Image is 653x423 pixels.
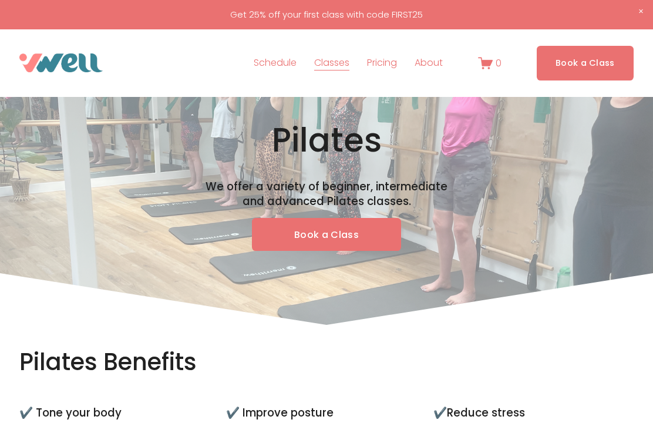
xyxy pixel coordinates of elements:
[254,53,297,72] a: Schedule
[537,46,634,80] a: Book a Class
[252,218,400,251] a: Book a Class
[226,405,426,421] h4: ✔️ Improve posture
[478,56,501,70] a: 0 items in cart
[200,179,452,210] h4: We offer a variety of beginner, intermediate and advanced Pilates classes.
[19,53,103,72] img: VWell
[496,56,501,70] span: 0
[314,55,349,72] span: Classes
[19,347,245,377] h2: Pilates Benefits
[433,405,634,421] h4: ✔️Reduce stress
[19,405,220,421] h4: ✔️ Tone your body
[415,55,443,72] span: About
[367,53,397,72] a: Pricing
[415,53,443,72] a: folder dropdown
[314,53,349,72] a: folder dropdown
[97,120,556,160] h1: Pilates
